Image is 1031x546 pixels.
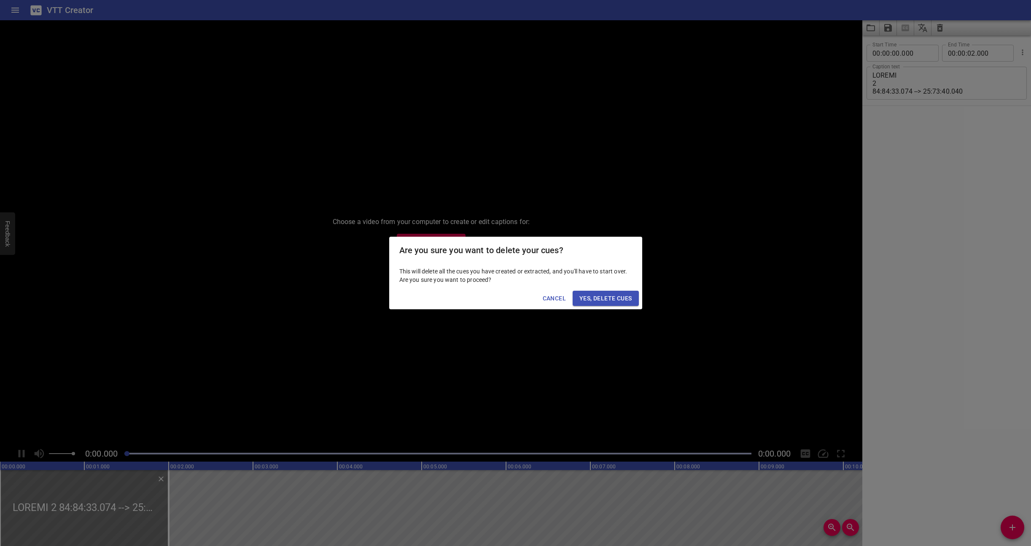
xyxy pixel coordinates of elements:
[399,243,632,257] h2: Are you sure you want to delete your cues?
[389,264,642,287] div: This will delete all the cues you have created or extracted, and you'll have to start over. Are y...
[539,291,569,306] button: Cancel
[579,293,632,304] span: Yes, Delete Cues
[543,293,566,304] span: Cancel
[573,291,638,306] button: Yes, Delete Cues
